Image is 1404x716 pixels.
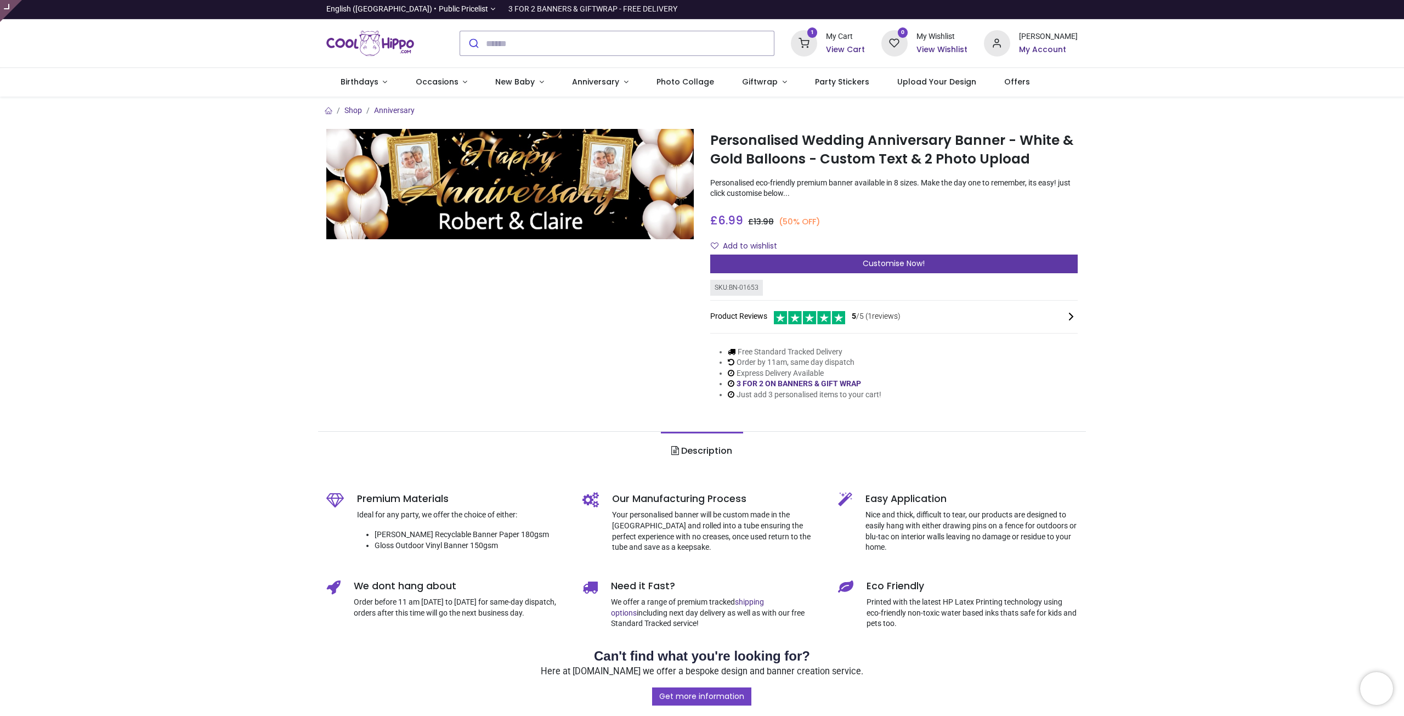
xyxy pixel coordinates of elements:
span: Birthdays [341,76,378,87]
li: Free Standard Tracked Delivery [728,347,881,358]
p: Your personalised banner will be custom made in the [GEOGRAPHIC_DATA] and rolled into a tube ensu... [612,510,822,552]
li: Express Delivery Available [728,368,881,379]
span: Public Pricelist [439,4,488,15]
p: Here at [DOMAIN_NAME] we offer a bespoke design and banner creation service. [326,666,1078,678]
a: Shop [344,106,362,115]
span: Giftwrap [742,76,778,87]
a: New Baby [482,68,558,97]
button: Submit [460,31,486,55]
a: 1 [791,38,817,47]
a: Anniversary [374,106,415,115]
span: 13.98 [754,216,774,227]
span: Offers [1004,76,1030,87]
li: Order by 11am, same day dispatch [728,357,881,368]
span: 5 [852,312,856,320]
a: View Wishlist [916,44,967,55]
span: £ [710,212,743,228]
div: My Cart [826,31,865,42]
h5: Premium Materials [357,492,566,506]
iframe: Brevo live chat [1360,672,1393,705]
h1: Personalised Wedding Anniversary Banner - White & Gold Balloons - Custom Text & 2 Photo Upload [710,131,1078,169]
div: [PERSON_NAME] [1019,31,1078,42]
h5: Need it Fast? [611,579,822,593]
sup: 1 [807,27,818,38]
h5: Easy Application [865,492,1078,506]
a: shipping options [611,597,764,617]
span: Customise Now! [863,258,925,269]
img: Cool Hippo [326,28,414,59]
div: My Wishlist [916,31,967,42]
span: £ [748,216,774,227]
h2: Can't find what you're looking for? [326,647,1078,666]
span: New Baby [495,76,535,87]
div: 3 FOR 2 BANNERS & GIFTWRAP - FREE DELIVERY [508,4,677,15]
span: Party Stickers [815,76,869,87]
span: /5 ( 1 reviews) [852,311,901,322]
span: Photo Collage [656,76,714,87]
span: 6.99 [718,212,743,228]
button: Add to wishlistAdd to wishlist [710,237,786,256]
a: 0 [881,38,908,47]
p: We offer a range of premium tracked including next day delivery as well as with our free Standard... [611,597,822,629]
p: Order before 11 am [DATE] to [DATE] for same-day dispatch, orders after this time will go the nex... [354,597,566,618]
h5: Our Manufacturing Process [612,492,822,506]
a: Logo of Cool Hippo [326,28,414,59]
span: Occasions [416,76,458,87]
a: Giftwrap [728,68,801,97]
a: Occasions [401,68,482,97]
span: Anniversary [572,76,619,87]
li: Just add 3 personalised items to your cart! [728,390,881,401]
h5: We dont hang about [354,579,566,593]
li: [PERSON_NAME] Recyclable Banner Paper 180gsm [375,529,566,540]
sup: 0 [898,27,908,38]
li: Gloss Outdoor Vinyl Banner 150gsm [375,540,566,551]
iframe: Customer reviews powered by Trustpilot [847,4,1078,15]
a: Get more information [652,687,751,706]
a: Description [661,432,743,470]
a: Birthdays [326,68,401,97]
a: 3 FOR 2 ON BANNERS & GIFT WRAP [737,379,861,388]
i: Add to wishlist [711,242,718,250]
a: My Account [1019,44,1078,55]
div: Product Reviews [710,309,1078,324]
div: SKU: BN-01653 [710,280,763,296]
a: Anniversary [558,68,642,97]
p: Ideal for any party, we offer the choice of either: [357,510,566,521]
p: Nice and thick, difficult to tear, our products are designed to easily hang with either drawing p... [865,510,1078,552]
a: English ([GEOGRAPHIC_DATA]) •Public Pricelist [326,4,495,15]
p: Printed with the latest HP Latex Printing technology using eco-friendly non-toxic water based ink... [867,597,1078,629]
small: (50% OFF) [779,216,820,228]
img: Personalised Wedding Anniversary Banner - White & Gold Balloons - Custom Text & 2 Photo Upload [326,129,694,239]
p: Personalised eco-friendly premium banner available in 8 sizes. Make the day one to remember, its ... [710,178,1078,199]
h5: Eco Friendly [867,579,1078,593]
span: Upload Your Design [897,76,976,87]
a: View Cart [826,44,865,55]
